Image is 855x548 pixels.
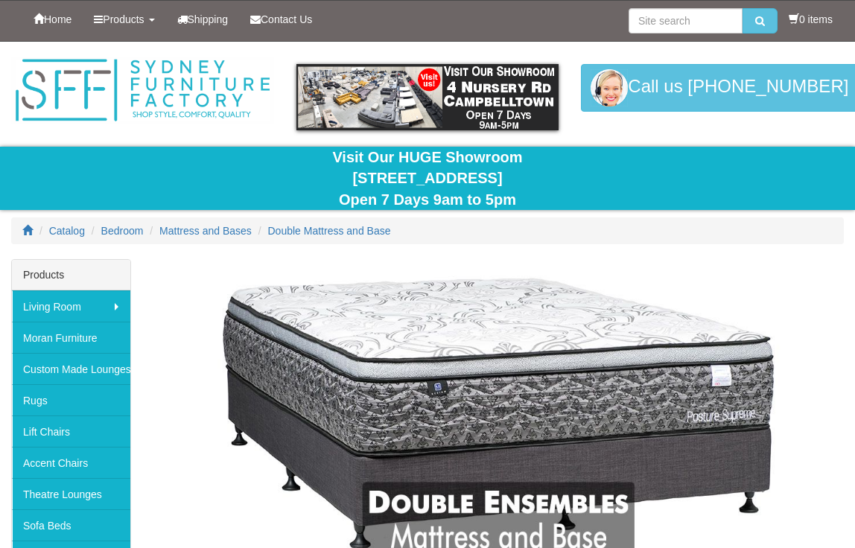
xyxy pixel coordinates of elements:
a: Home [22,1,83,38]
a: Theatre Lounges [12,478,130,509]
div: Visit Our HUGE Showroom [STREET_ADDRESS] Open 7 Days 9am to 5pm [11,147,844,211]
li: 0 items [789,12,833,27]
img: showroom.gif [296,64,559,130]
div: Products [12,260,130,290]
span: Contact Us [261,13,312,25]
a: Moran Furniture [12,322,130,353]
a: Sofa Beds [12,509,130,541]
a: Double Mattress and Base [268,225,391,237]
a: Catalog [49,225,85,237]
a: Living Room [12,290,130,322]
a: Contact Us [239,1,323,38]
input: Site search [629,8,743,34]
a: Bedroom [101,225,144,237]
a: Custom Made Lounges [12,353,130,384]
span: Products [103,13,144,25]
a: Lift Chairs [12,415,130,447]
a: Shipping [166,1,240,38]
span: Shipping [188,13,229,25]
a: Accent Chairs [12,447,130,478]
a: Rugs [12,384,130,415]
a: Mattress and Bases [159,225,252,237]
a: Products [83,1,165,38]
img: Sydney Furniture Factory [11,57,274,124]
span: Home [44,13,71,25]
